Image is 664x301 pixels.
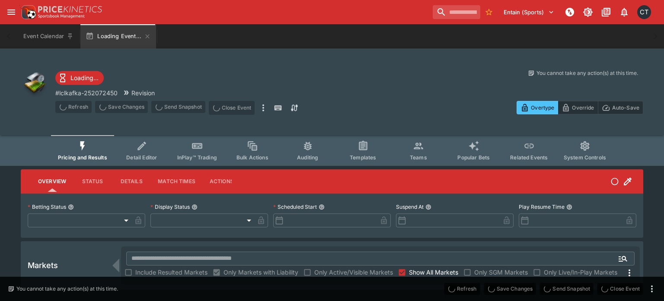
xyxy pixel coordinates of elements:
[531,103,554,112] p: Overtype
[647,284,657,294] button: more
[457,154,490,161] span: Popular Bets
[151,171,202,192] button: Match Times
[202,171,241,192] button: Actions
[396,203,424,210] p: Suspend At
[615,251,631,266] button: Open
[70,73,99,82] p: Loading...
[28,203,66,210] p: Betting Status
[624,268,635,278] svg: More
[3,4,19,20] button: open drawer
[510,154,548,161] span: Related Events
[177,154,217,161] span: InPlay™ Trading
[131,88,155,97] p: Revision
[258,101,268,115] button: more
[598,4,614,20] button: Documentation
[297,154,318,161] span: Auditing
[433,5,480,19] input: search
[236,154,268,161] span: Bulk Actions
[58,154,107,161] span: Pricing and Results
[598,101,643,114] button: Auto-Save
[564,154,606,161] span: System Controls
[28,260,58,270] h5: Markets
[31,171,73,192] button: Overview
[580,4,596,20] button: Toggle light/dark mode
[68,204,74,210] button: Betting Status
[112,171,151,192] button: Details
[16,285,118,293] p: You cannot take any action(s) at this time.
[612,103,639,112] p: Auto-Save
[409,268,458,277] span: Show All Markets
[498,5,559,19] button: Select Tenant
[544,268,617,277] span: Only Live/In-Play Markets
[21,69,48,97] img: other.png
[18,24,79,49] button: Event Calendar
[635,3,654,22] button: Cameron Tarver
[566,204,572,210] button: Play Resume Time
[517,101,643,114] div: Start From
[350,154,376,161] span: Templates
[616,4,632,20] button: Notifications
[150,203,190,210] p: Display Status
[273,203,317,210] p: Scheduled Start
[126,154,157,161] span: Detail Editor
[562,4,578,20] button: NOT Connected to PK
[517,101,558,114] button: Overtype
[558,101,598,114] button: Override
[192,204,198,210] button: Display Status
[135,268,207,277] span: Include Resulted Markets
[425,204,431,210] button: Suspend At
[19,3,36,21] img: PriceKinetics Logo
[572,103,594,112] p: Override
[637,5,651,19] div: Cameron Tarver
[519,203,565,210] p: Play Resume Time
[73,171,112,192] button: Status
[51,135,613,166] div: Event type filters
[474,268,528,277] span: Only SGM Markets
[482,5,496,19] button: No Bookmarks
[319,204,325,210] button: Scheduled Start
[223,268,298,277] span: Only Markets with Liability
[55,88,118,97] p: Copy To Clipboard
[80,24,156,49] button: Loading Event...
[536,69,638,77] p: You cannot take any action(s) at this time.
[38,14,85,18] img: Sportsbook Management
[314,268,393,277] span: Only Active/Visible Markets
[38,6,102,13] img: PriceKinetics
[410,154,427,161] span: Teams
